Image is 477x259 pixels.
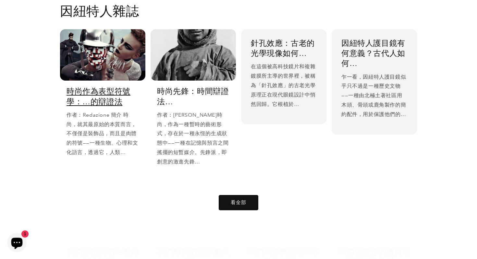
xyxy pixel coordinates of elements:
a: 時尚先鋒：時間辯證法… [157,86,229,106]
a: 因紐特人護目鏡有何意義？古代人如何… [341,38,407,69]
font: 因紐特人雜誌 [60,3,139,19]
a: 看全部 [219,195,258,210]
a: 時尚作為表型符號學：…的辯證法 [67,86,139,106]
inbox-online-store-chat: Shopify 線上商店聊天 [5,233,29,254]
a: 針孔效應：古老的光學現像如何… [251,38,317,58]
